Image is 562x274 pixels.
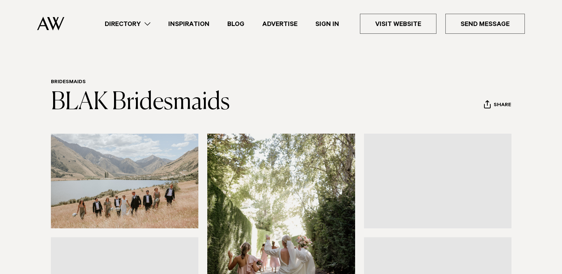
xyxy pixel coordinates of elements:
img: Auckland Weddings Logo [37,17,64,30]
a: Directory [96,19,159,29]
a: Visit Website [360,14,436,34]
a: Advertise [253,19,306,29]
a: Send Message [445,14,525,34]
a: BLAK Bridesmaids [51,91,230,114]
button: Share [484,100,511,111]
span: Share [494,102,511,109]
a: Sign In [306,19,348,29]
a: Bridesmaids [51,79,86,85]
a: Blog [218,19,253,29]
a: Inspiration [159,19,218,29]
